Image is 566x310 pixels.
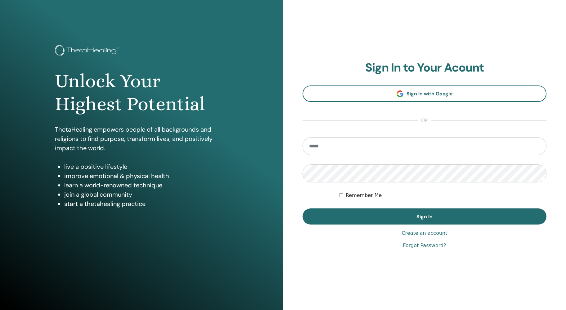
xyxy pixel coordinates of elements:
[303,85,546,102] a: Sign In with Google
[303,208,546,225] button: Sign In
[55,125,228,153] p: ThetaHealing empowers people of all backgrounds and religions to find purpose, transform lives, a...
[407,90,453,97] span: Sign In with Google
[339,192,546,199] div: Keep me authenticated indefinitely or until I manually logout
[64,181,228,190] li: learn a world-renowned technique
[303,61,546,75] h2: Sign In to Your Acount
[418,117,431,124] span: or
[416,213,433,220] span: Sign In
[402,229,447,237] a: Create an account
[64,190,228,199] li: join a global community
[346,192,382,199] label: Remember Me
[64,162,228,171] li: live a positive lifestyle
[64,171,228,181] li: improve emotional & physical health
[403,242,446,249] a: Forgot Password?
[55,70,228,116] h1: Unlock Your Highest Potential
[64,199,228,208] li: start a thetahealing practice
